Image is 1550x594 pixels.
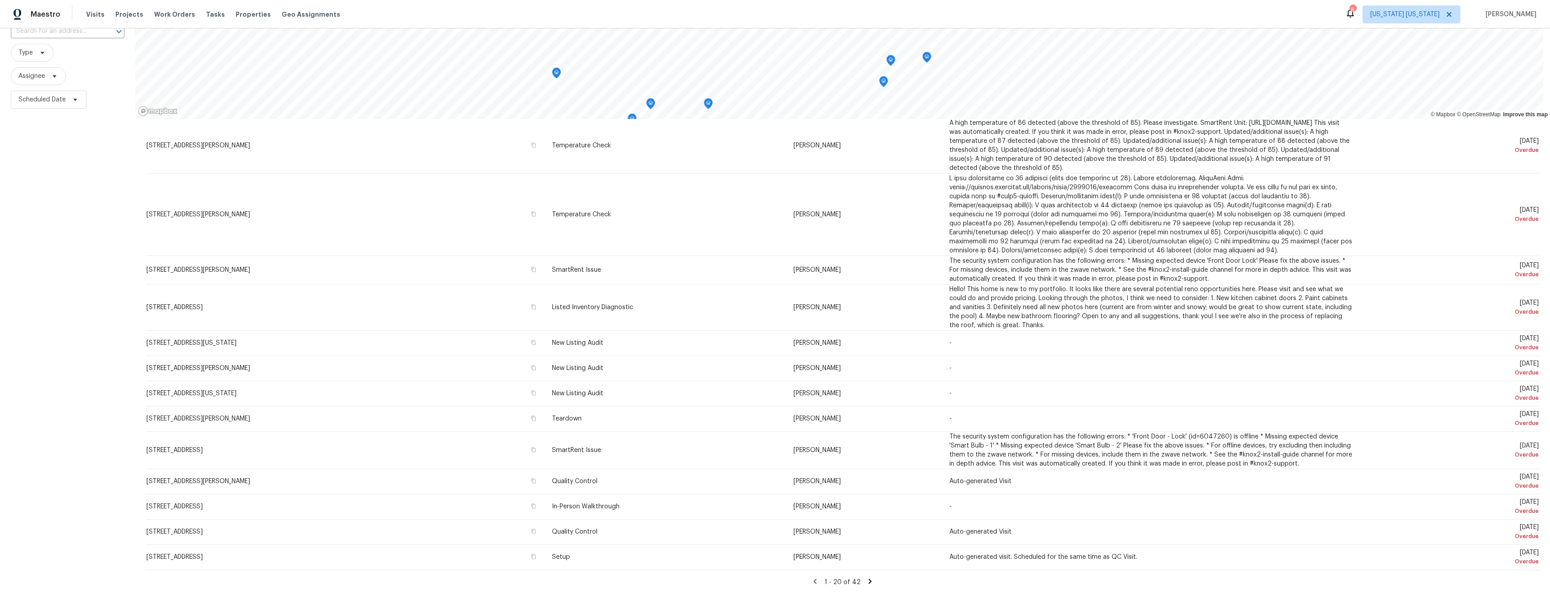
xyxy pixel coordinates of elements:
span: [DATE] [1368,300,1539,316]
div: Overdue [1368,368,1539,377]
div: Map marker [704,98,713,112]
div: Overdue [1368,393,1539,402]
span: [STREET_ADDRESS][PERSON_NAME] [146,211,250,218]
span: Listed Inventory Diagnostic [552,304,633,311]
a: Improve this map [1503,111,1548,118]
span: The security system configuration has the following errors: * Missing expected device 'Front Door... [949,258,1351,282]
button: Copy Address [529,265,538,274]
div: Overdue [1368,215,1539,224]
span: [PERSON_NAME] [793,142,841,149]
span: [DATE] [1368,335,1539,352]
span: Temperature Check [552,211,611,218]
div: Overdue [1368,307,1539,316]
button: Open [113,25,125,38]
span: [STREET_ADDRESS][PERSON_NAME] [146,142,250,149]
span: [STREET_ADDRESS][PERSON_NAME] [146,416,250,422]
span: L ipsu dolorsitame co 36 adipisci (elits doe temporinc ut 28). Labore etdoloremag. AliquAeni Admi... [949,175,1352,254]
span: [DATE] [1368,549,1539,566]
span: [DATE] [1368,386,1539,402]
span: Quality Control [552,478,597,484]
button: Copy Address [529,389,538,397]
div: Map marker [886,55,895,69]
span: [DATE] [1368,499,1539,516]
span: A high temperature of 86 detected (above the threshold of 85). Please investigate. SmartRent Unit... [949,120,1349,171]
span: [STREET_ADDRESS][PERSON_NAME] [146,267,250,273]
span: Auto-generated Visit [949,529,1012,535]
span: Scheduled Date [18,95,66,104]
span: [STREET_ADDRESS][US_STATE] [146,340,237,346]
span: Geo Assignments [282,10,340,19]
button: Copy Address [529,210,538,218]
span: [PERSON_NAME] [793,447,841,453]
span: [PERSON_NAME] [793,529,841,535]
div: Overdue [1368,532,1539,541]
span: [PERSON_NAME] [793,503,841,510]
span: [STREET_ADDRESS][PERSON_NAME] [146,365,250,371]
span: Temperature Check [552,142,611,149]
span: [PERSON_NAME] [793,365,841,371]
span: [PERSON_NAME] [793,416,841,422]
div: Overdue [1368,507,1539,516]
span: Hello! This home is new to my portfolio. It looks like there are several potential reno opportuni... [949,286,1352,329]
span: Quality Control [552,529,597,535]
div: Overdue [1368,481,1539,490]
div: Overdue [1368,450,1539,459]
span: In-Person Walkthrough [552,503,620,510]
span: [DATE] [1368,443,1539,459]
span: - [949,365,952,371]
span: Work Orders [154,10,195,19]
span: The security system configuration has the following errors: * 'Front Door - Lock' (id=6047260) is... [949,434,1352,467]
span: Type [18,48,33,57]
button: Copy Address [529,477,538,485]
button: Copy Address [529,364,538,372]
button: Copy Address [529,553,538,561]
button: Copy Address [529,446,538,454]
span: SmartRent Issue [552,447,601,453]
button: Copy Address [529,303,538,311]
a: OpenStreetMap [1457,111,1500,118]
div: Map marker [646,98,655,112]
span: [PERSON_NAME] [793,340,841,346]
span: [PERSON_NAME] [793,304,841,311]
span: [PERSON_NAME] [793,478,841,484]
span: [DATE] [1368,411,1539,428]
span: Properties [236,10,271,19]
button: Copy Address [529,414,538,422]
div: Overdue [1368,557,1539,566]
span: - [949,503,952,510]
span: Auto-generated visit. Scheduled for the same time as QC Visit. [949,554,1137,560]
div: Overdue [1368,146,1539,155]
div: Map marker [628,114,637,128]
span: [STREET_ADDRESS][US_STATE] [146,390,237,397]
span: [US_STATE] [US_STATE] [1370,10,1440,19]
div: Overdue [1368,270,1539,279]
button: Copy Address [529,502,538,510]
div: Map marker [879,76,888,90]
span: [PERSON_NAME] [793,390,841,397]
span: New Listing Audit [552,390,603,397]
span: [STREET_ADDRESS] [146,447,203,453]
span: [STREET_ADDRESS][PERSON_NAME] [146,478,250,484]
span: [PERSON_NAME] [793,211,841,218]
input: Search for an address... [11,24,99,38]
a: Mapbox [1431,111,1455,118]
span: [DATE] [1368,262,1539,279]
span: Teardown [552,416,582,422]
span: - [949,390,952,397]
span: [STREET_ADDRESS] [146,529,203,535]
span: [DATE] [1368,474,1539,490]
span: SmartRent Issue [552,267,601,273]
span: Visits [86,10,105,19]
div: Overdue [1368,343,1539,352]
span: [STREET_ADDRESS] [146,554,203,560]
a: Mapbox homepage [138,106,178,116]
span: [DATE] [1368,207,1539,224]
div: Map marker [922,52,931,66]
span: New Listing Audit [552,365,603,371]
span: [DATE] [1368,524,1539,541]
span: [DATE] [1368,138,1539,155]
span: [PERSON_NAME] [1482,10,1536,19]
span: Auto-generated Visit [949,478,1012,484]
span: Assignee [18,72,45,81]
button: Copy Address [529,141,538,149]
